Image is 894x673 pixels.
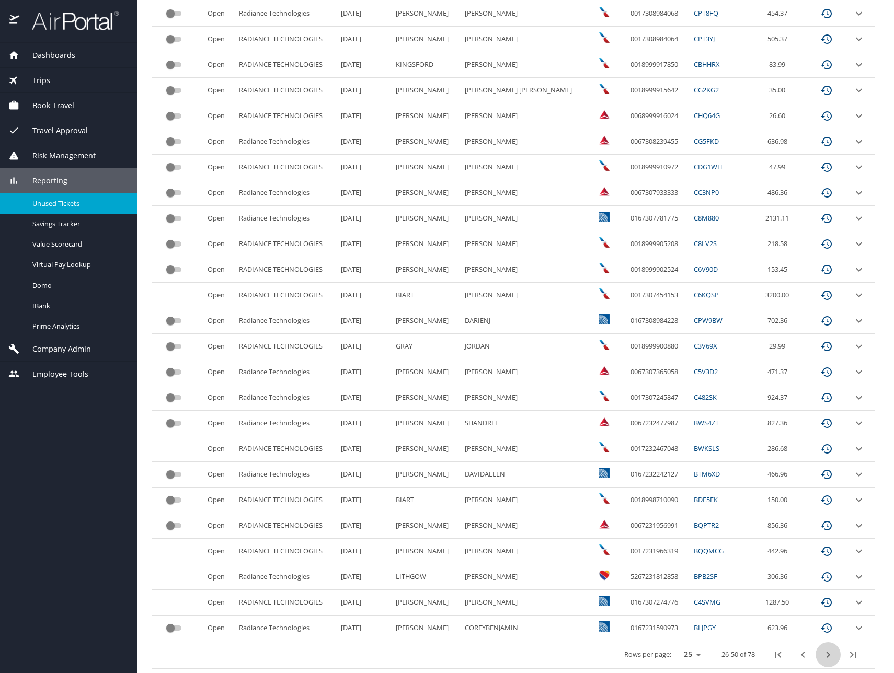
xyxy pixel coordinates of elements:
td: [PERSON_NAME] [392,385,461,411]
span: Risk Management [19,150,96,161]
td: 0018999905208 [626,231,690,257]
td: [DATE] [337,283,392,308]
td: Open [203,180,235,206]
td: [DATE] [337,155,392,180]
img: Delta Airlines [599,186,610,196]
td: BIART [392,488,461,513]
button: expand row [853,289,865,301]
td: Open [203,616,235,641]
a: CPT3YJ [694,34,715,43]
td: JORDAN [461,334,587,359]
span: Travel Approval [19,125,88,136]
td: Radiance Technologies [235,411,336,436]
td: Open [203,590,235,616]
td: Open [203,257,235,283]
td: COREYBENJAMIN [461,616,587,641]
td: RADIANCE TECHNOLOGIES [235,436,336,462]
a: CG5FKD [694,136,719,146]
button: expand row [853,366,865,378]
td: Open [203,462,235,488]
td: 0017231966319 [626,539,690,564]
td: [PERSON_NAME] [392,308,461,334]
a: CC3NP0 [694,188,719,197]
td: [DATE] [337,78,392,103]
button: expand row [853,468,865,481]
td: 0018999900880 [626,334,690,359]
td: RADIANCE TECHNOLOGIES [235,231,336,257]
img: Delta Airlines [599,365,610,376]
img: American Airlines [599,32,610,43]
img: American Airlines [599,442,610,452]
td: Open [203,283,235,308]
td: Open [203,488,235,513]
span: Domo [32,281,124,291]
td: [DATE] [337,257,392,283]
td: 0067231956991 [626,513,690,539]
button: expand row [853,622,865,634]
img: Delta Airlines [599,519,610,529]
td: 856.36 [750,513,809,539]
button: expand row [853,519,865,532]
td: DARIENJ [461,308,587,334]
button: expand row [853,59,865,71]
td: 26.60 [750,103,809,129]
td: Open [203,539,235,564]
td: 306.36 [750,564,809,590]
td: Open [203,411,235,436]
td: [PERSON_NAME] [392,129,461,155]
td: 150.00 [750,488,809,513]
img: American Airlines [599,160,610,171]
td: [PERSON_NAME] [392,155,461,180]
td: Open [203,385,235,411]
td: 0017308984068 [626,1,690,26]
a: BQQMCG [694,546,724,555]
td: 0017232467048 [626,436,690,462]
td: 29.99 [750,334,809,359]
td: Open [203,103,235,129]
td: [PERSON_NAME] [461,385,587,411]
td: Open [203,513,235,539]
td: [DATE] [337,359,392,385]
button: expand row [853,212,865,225]
td: 0167308984228 [626,308,690,334]
td: RADIANCE TECHNOLOGIES [235,539,336,564]
td: [PERSON_NAME] [392,78,461,103]
td: RADIANCE TECHNOLOGIES [235,155,336,180]
button: expand row [853,238,865,250]
a: C6V90D [694,264,718,274]
button: expand row [853,84,865,97]
td: [PERSON_NAME] [461,283,587,308]
td: 471.37 [750,359,809,385]
td: 486.36 [750,180,809,206]
span: IBank [32,301,124,311]
span: Trips [19,75,50,86]
td: [DATE] [337,180,392,206]
td: [PERSON_NAME] [392,27,461,52]
td: [DATE] [337,564,392,590]
span: Dashboards [19,50,75,61]
button: expand row [853,443,865,455]
button: first page [765,642,790,667]
span: Prime Analytics [32,321,124,331]
td: 0167307781775 [626,206,690,231]
img: United Airlines [599,468,610,478]
span: Unused Tickets [32,199,124,208]
td: [PERSON_NAME] [461,513,587,539]
td: [PERSON_NAME] [392,231,461,257]
td: 218.58 [750,231,809,257]
a: CHQ64G [694,111,720,120]
td: 0018999915642 [626,78,690,103]
button: expand row [853,315,865,327]
a: C6KQSP [694,290,719,299]
td: 35.00 [750,78,809,103]
td: [DATE] [337,539,392,564]
td: [DATE] [337,129,392,155]
td: [PERSON_NAME] [392,616,461,641]
a: BWS4ZT [694,418,719,427]
p: Rows per page: [624,651,671,658]
td: Open [203,1,235,26]
td: [PERSON_NAME] [392,590,461,616]
p: 26-50 of 78 [721,651,755,658]
td: 286.68 [750,436,809,462]
img: Delta Airlines [599,416,610,427]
